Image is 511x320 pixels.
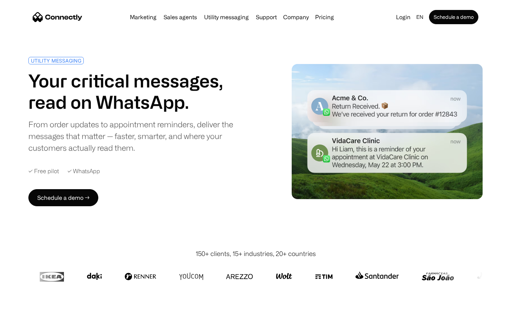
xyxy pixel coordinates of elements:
a: Support [253,14,280,20]
a: Pricing [312,14,337,20]
ul: Language list [14,308,43,318]
div: ✓ WhatsApp [67,168,100,175]
div: 150+ clients, 15+ industries, 20+ countries [196,249,316,258]
a: Login [393,12,413,22]
a: Utility messaging [201,14,252,20]
h1: Your critical messages, read on WhatsApp. [28,70,253,113]
a: Schedule a demo [429,10,478,24]
div: Company [283,12,309,22]
aside: Language selected: English [7,307,43,318]
div: From order updates to appointment reminders, deliver the messages that matter — faster, smarter, ... [28,118,253,154]
div: UTILITY MESSAGING [31,58,81,63]
a: Sales agents [161,14,200,20]
div: en [416,12,423,22]
a: Schedule a demo → [28,189,98,206]
a: Marketing [127,14,159,20]
div: ✓ Free pilot [28,168,59,175]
